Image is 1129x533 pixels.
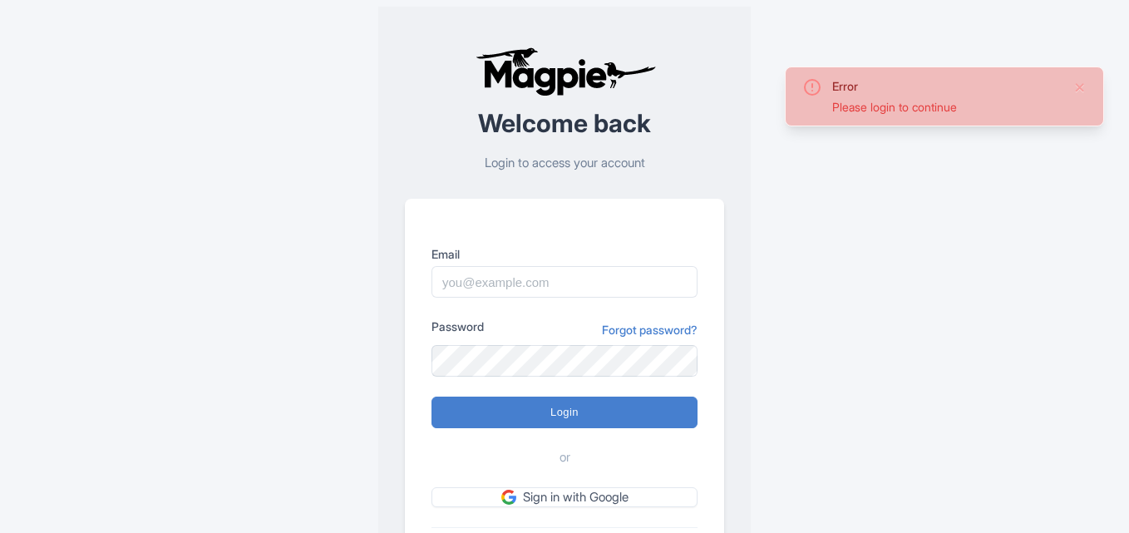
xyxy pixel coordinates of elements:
[471,47,658,96] img: logo-ab69f6fb50320c5b225c76a69d11143b.png
[501,490,516,505] img: google.svg
[560,448,570,467] span: or
[431,266,698,298] input: you@example.com
[602,321,698,338] a: Forgot password?
[832,98,1060,116] div: Please login to continue
[832,77,1060,95] div: Error
[431,318,484,335] label: Password
[1073,77,1087,97] button: Close
[405,110,724,137] h2: Welcome back
[405,154,724,173] p: Login to access your account
[431,487,698,508] a: Sign in with Google
[431,245,698,263] label: Email
[431,397,698,428] input: Login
